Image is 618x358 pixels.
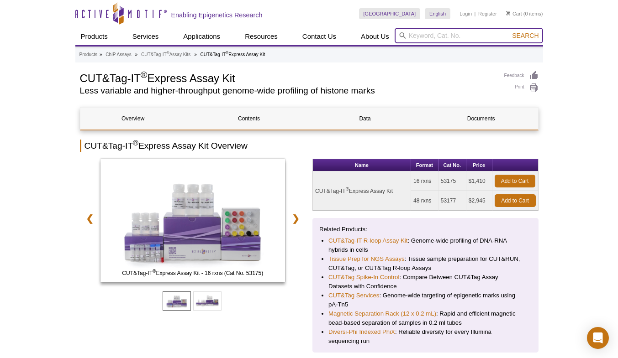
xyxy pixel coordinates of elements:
[80,87,495,95] h2: Less variable and higher-throughput genome-wide profiling of histone marks
[506,8,543,19] li: (0 items)
[141,51,190,59] a: CUT&Tag-IT®Assay Kits
[297,28,342,45] a: Contact Us
[328,254,523,273] li: : Tissue sample preparation for CUT&RUN, CUT&Tag, or CUT&Tag R-loop Assays
[395,28,543,43] input: Keyword, Cat. No.
[328,309,436,318] a: Magnetic Separation Rack (12 x 0.2 mL)
[438,191,466,211] td: 53177
[100,52,102,57] li: »
[312,108,418,130] a: Data
[75,28,113,45] a: Products
[80,208,100,229] a: ❮
[319,225,532,234] p: Related Products:
[328,327,395,337] a: Diversi-Phi Indexed PhiX
[355,28,395,45] a: About Us
[466,159,492,171] th: Price
[411,171,438,191] td: 16 rxns
[178,28,226,45] a: Applications
[328,273,523,291] li: : Compare Between CUT&Tag Assay Datasets with Confidence
[100,159,285,285] a: CUT&Tag-IT Express Assay Kit - 16 rxns
[438,159,466,171] th: Cat No.
[200,52,265,57] li: CUT&Tag-IT Express Assay Kit
[80,71,495,84] h1: CUT&Tag-IT Express Assay Kit
[106,51,132,59] a: ChIP Assays
[196,108,302,130] a: Contents
[133,139,138,147] sup: ®
[167,51,169,55] sup: ®
[239,28,283,45] a: Resources
[411,159,438,171] th: Format
[313,159,411,171] th: Name
[328,291,379,300] a: CUT&Tag Services
[226,51,228,55] sup: ®
[328,327,523,346] li: : Reliable diversity for every Illumina sequencing run
[346,187,349,192] sup: ®
[504,83,539,93] a: Print
[80,108,186,130] a: Overview
[328,236,523,254] li: : Genome-wide profiling of DNA-RNA hybrids in cells
[79,51,97,59] a: Products
[495,194,536,207] a: Add to Cart
[286,208,306,229] a: ❯
[313,171,411,211] td: CUT&Tag-IT Express Assay Kit
[171,11,263,19] h2: Enabling Epigenetics Research
[475,8,476,19] li: |
[506,10,522,17] a: Cart
[478,10,497,17] a: Register
[411,191,438,211] td: 48 rxns
[460,10,472,17] a: Login
[328,254,405,264] a: Tissue Prep for NGS Assays
[328,236,407,245] a: CUT&Tag-IT R-loop Assay Kit
[153,269,156,274] sup: ®
[127,28,164,45] a: Services
[587,327,609,349] div: Open Intercom Messenger
[466,171,492,191] td: $1,410
[328,291,523,309] li: : Genome-wide targeting of epigenetic marks using pA-Tn5
[328,273,399,282] a: CUT&Tag Spike-In Control
[102,269,283,278] span: CUT&Tag-IT Express Assay Kit - 16 rxns (Cat No. 53175)
[135,52,138,57] li: »
[425,8,450,19] a: English
[141,70,148,80] sup: ®
[504,71,539,81] a: Feedback
[466,191,492,211] td: $2,945
[509,31,541,40] button: Search
[80,140,539,152] h2: CUT&Tag-IT Express Assay Kit Overview
[506,11,510,16] img: Your Cart
[438,171,466,191] td: 53175
[428,108,534,130] a: Documents
[194,52,197,57] li: »
[100,159,285,282] img: CUT&Tag-IT Express Assay Kit - 16 rxns
[512,32,539,39] span: Search
[359,8,421,19] a: [GEOGRAPHIC_DATA]
[495,175,535,187] a: Add to Cart
[328,309,523,327] li: : Rapid and efficient magnetic bead-based separation of samples in 0.2 ml tubes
